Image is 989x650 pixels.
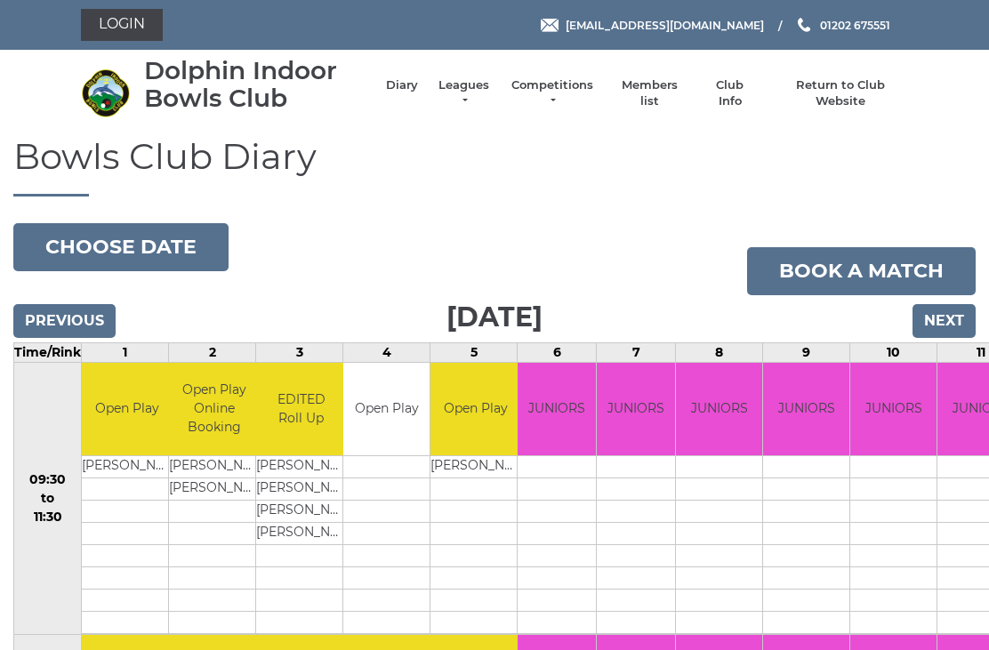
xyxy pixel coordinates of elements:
[169,478,259,501] td: [PERSON_NAME]
[256,456,346,478] td: [PERSON_NAME]
[747,247,976,295] a: Book a match
[566,18,764,31] span: [EMAIL_ADDRESS][DOMAIN_NAME]
[763,363,849,456] td: JUNIORS
[343,342,430,362] td: 4
[518,363,596,456] td: JUNIORS
[676,363,762,456] td: JUNIORS
[436,77,492,109] a: Leagues
[169,363,259,456] td: Open Play Online Booking
[81,68,130,117] img: Dolphin Indoor Bowls Club
[256,363,346,456] td: EDITED Roll Up
[13,137,976,197] h1: Bowls Club Diary
[820,18,890,31] span: 01202 675551
[82,363,172,456] td: Open Play
[13,304,116,338] input: Previous
[13,223,229,271] button: Choose date
[541,17,764,34] a: Email [EMAIL_ADDRESS][DOMAIN_NAME]
[430,456,520,478] td: [PERSON_NAME]
[81,9,163,41] a: Login
[763,342,850,362] td: 9
[169,342,256,362] td: 2
[850,363,937,456] td: JUNIORS
[510,77,595,109] a: Competitions
[14,362,82,635] td: 09:30 to 11:30
[541,19,559,32] img: Email
[676,342,763,362] td: 8
[774,77,908,109] a: Return to Club Website
[798,18,810,32] img: Phone us
[256,523,346,545] td: [PERSON_NAME]
[913,304,976,338] input: Next
[597,342,676,362] td: 7
[169,456,259,478] td: [PERSON_NAME]
[256,342,343,362] td: 3
[704,77,756,109] a: Club Info
[82,456,172,478] td: [PERSON_NAME]
[256,501,346,523] td: [PERSON_NAME]
[430,342,518,362] td: 5
[597,363,675,456] td: JUNIORS
[82,342,169,362] td: 1
[850,342,937,362] td: 10
[612,77,686,109] a: Members list
[14,342,82,362] td: Time/Rink
[430,363,520,456] td: Open Play
[795,17,890,34] a: Phone us 01202 675551
[144,57,368,112] div: Dolphin Indoor Bowls Club
[256,478,346,501] td: [PERSON_NAME]
[518,342,597,362] td: 6
[343,363,430,456] td: Open Play
[386,77,418,93] a: Diary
